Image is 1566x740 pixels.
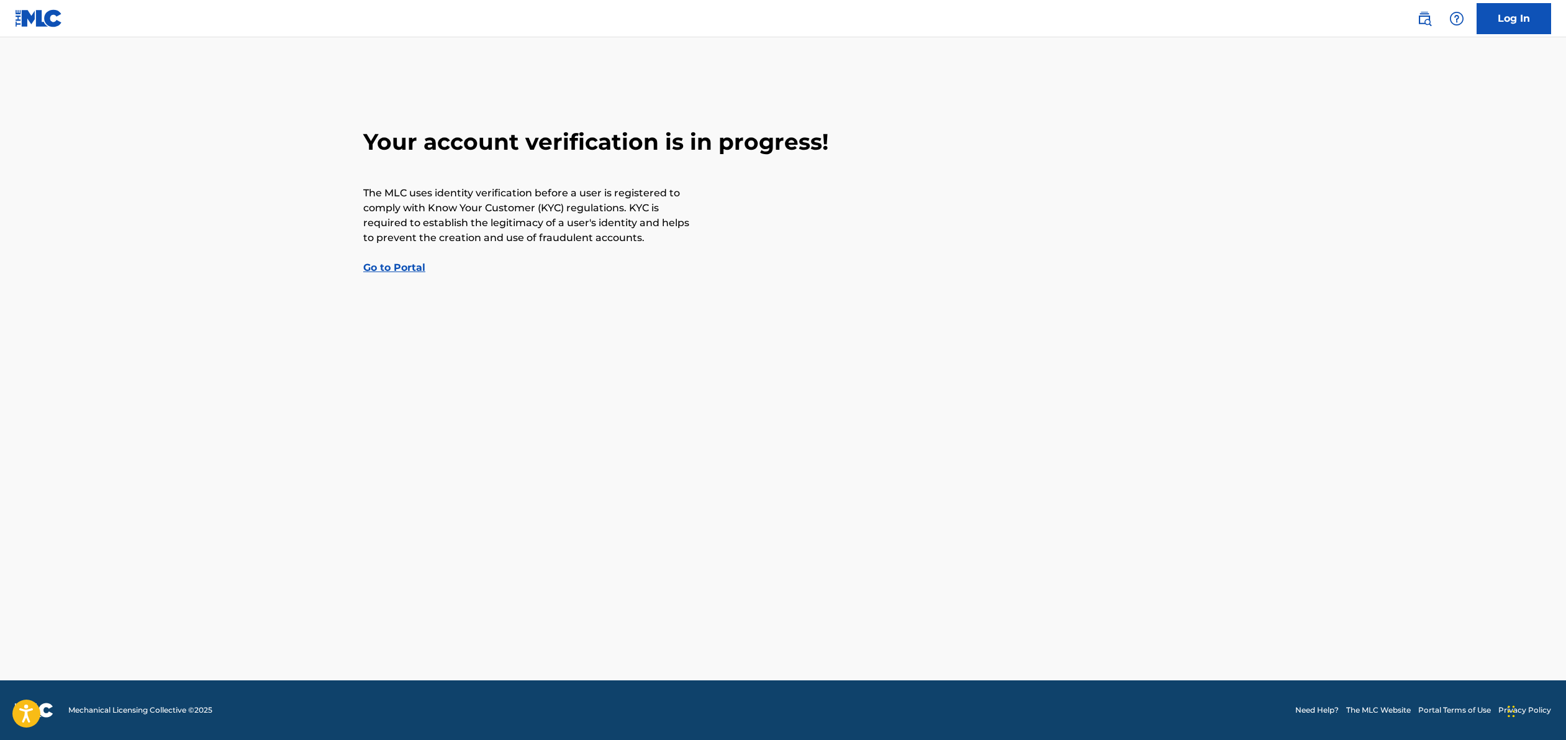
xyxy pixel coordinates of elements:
iframe: Chat Widget [1504,680,1566,740]
img: help [1449,11,1464,26]
a: Log In [1477,3,1551,34]
h2: Your account verification is in progress! [363,128,1203,156]
a: The MLC Website [1346,705,1411,716]
div: Drag [1508,693,1515,730]
a: Need Help? [1295,705,1339,716]
img: MLC Logo [15,9,63,27]
a: Privacy Policy [1498,705,1551,716]
a: Portal Terms of Use [1418,705,1491,716]
span: Mechanical Licensing Collective © 2025 [68,705,212,716]
a: Public Search [1412,6,1437,31]
img: logo [15,703,53,718]
img: search [1417,11,1432,26]
div: Help [1444,6,1469,31]
a: Go to Portal [363,262,425,273]
p: The MLC uses identity verification before a user is registered to comply with Know Your Customer ... [363,186,692,245]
